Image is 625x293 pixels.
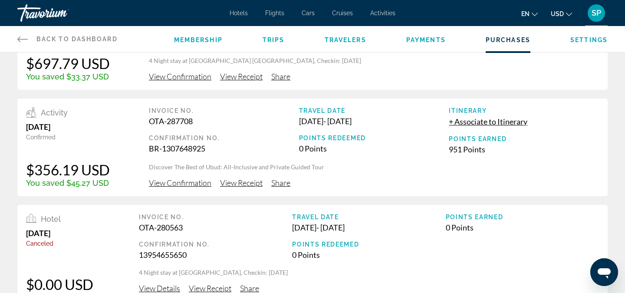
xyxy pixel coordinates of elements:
[325,36,366,43] a: Travelers
[149,163,599,171] p: Discover The Best of Ubud: All-Inclusive and Private Guided Tour
[139,223,292,232] div: OTA-280563
[592,9,601,17] span: SP
[292,214,445,221] div: Travel Date
[36,36,118,43] span: Back to Dashboard
[220,178,263,188] span: View Receipt
[299,144,449,153] div: 0 Points
[26,228,100,238] div: [DATE]
[292,250,445,260] div: 0 Points
[26,178,110,188] div: You saved $45.27 USD
[17,26,118,52] a: Back to Dashboard
[189,283,231,293] span: View Receipt
[446,223,599,232] div: 0 Points
[299,107,449,114] div: Travel Date
[149,144,299,153] div: BR-1307648925
[570,36,608,43] a: Settings
[299,135,449,142] div: Points Redeemed
[449,107,599,114] div: Itinerary
[292,241,445,248] div: Points Redeemed
[149,72,211,81] span: View Confirmation
[302,10,315,16] a: Cars
[220,72,263,81] span: View Receipt
[26,240,100,247] div: Canceled
[271,178,290,188] span: Share
[590,258,618,286] iframe: Button to launch messaging window
[149,135,299,142] div: Confirmation No.
[230,10,248,16] a: Hotels
[449,117,527,126] span: + Associate to Itinerary
[521,10,530,17] span: en
[271,72,290,81] span: Share
[332,10,353,16] a: Cruises
[449,145,599,154] div: 951 Points
[585,4,608,22] button: User Menu
[26,55,110,72] div: $697.79 USD
[26,122,110,132] div: [DATE]
[149,178,211,188] span: View Confirmation
[240,283,259,293] span: Share
[370,10,395,16] a: Activities
[551,10,564,17] span: USD
[174,36,223,43] a: Membership
[406,36,446,43] a: Payments
[449,116,527,127] button: + Associate to Itinerary
[17,2,104,24] a: Travorium
[26,134,110,141] div: Confirmed
[263,36,285,43] a: Trips
[446,214,599,221] div: Points Earned
[41,108,68,117] span: Activity
[26,72,110,81] div: You saved $33.37 USD
[149,107,299,114] div: Invoice No.
[292,223,445,232] div: [DATE] - [DATE]
[486,36,530,43] a: Purchases
[149,56,599,65] p: 4 Night stay at [GEOGRAPHIC_DATA] [GEOGRAPHIC_DATA], Checkin: [DATE]
[41,214,61,224] span: Hotel
[139,250,292,260] div: 13954655650
[139,268,599,277] p: 4 Night stay at [GEOGRAPHIC_DATA], Checkin: [DATE]
[551,7,572,20] button: Change currency
[26,161,110,178] div: $356.19 USD
[139,283,180,293] span: View Details
[139,241,292,248] div: Confirmation No.
[299,116,449,126] div: [DATE] - [DATE]
[139,214,292,221] div: Invoice No.
[521,7,538,20] button: Change language
[26,276,100,293] div: $0.00 USD
[449,135,599,142] div: Points Earned
[265,10,284,16] a: Flights
[149,116,299,126] div: OTA-287708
